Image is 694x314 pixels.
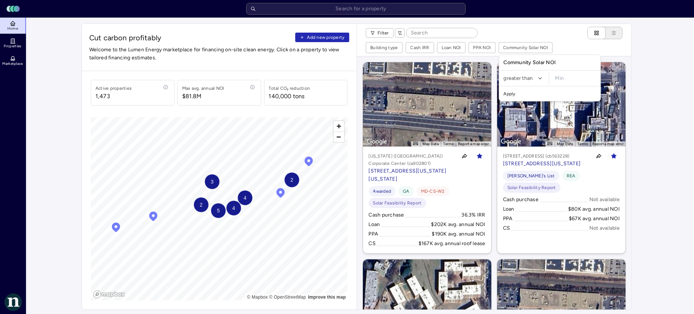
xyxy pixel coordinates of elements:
input: minimum [552,72,599,85]
button: Apply [501,88,599,100]
button: greater than [501,72,546,85]
span: greater than [504,74,533,82]
a: Mapbox [247,295,268,300]
a: Map feedback [308,295,346,300]
button: Zoom in [334,121,344,132]
a: Mapbox logo [93,290,125,299]
button: Zoom out [334,132,344,142]
span: Zoom out [334,132,344,142]
div: Community Solar NOI [501,56,599,69]
a: OpenStreetMap [269,295,306,300]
